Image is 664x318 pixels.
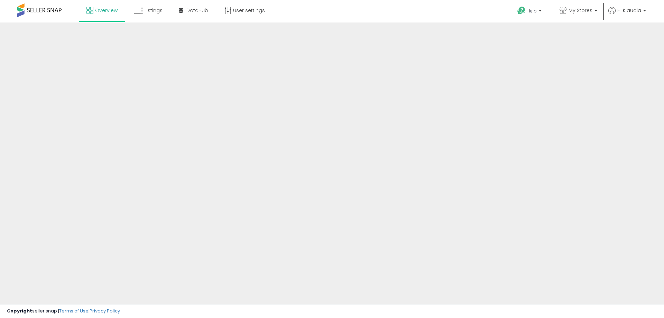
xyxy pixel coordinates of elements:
span: Hi Klaudia [617,7,641,14]
span: My Stores [569,7,592,14]
a: Terms of Use [59,308,89,314]
a: Hi Klaudia [608,7,646,22]
div: seller snap | | [7,308,120,315]
span: Overview [95,7,118,14]
span: DataHub [186,7,208,14]
span: Help [527,8,537,14]
i: Get Help [517,6,526,15]
strong: Copyright [7,308,32,314]
a: Privacy Policy [90,308,120,314]
span: Listings [145,7,163,14]
a: Help [512,1,548,22]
